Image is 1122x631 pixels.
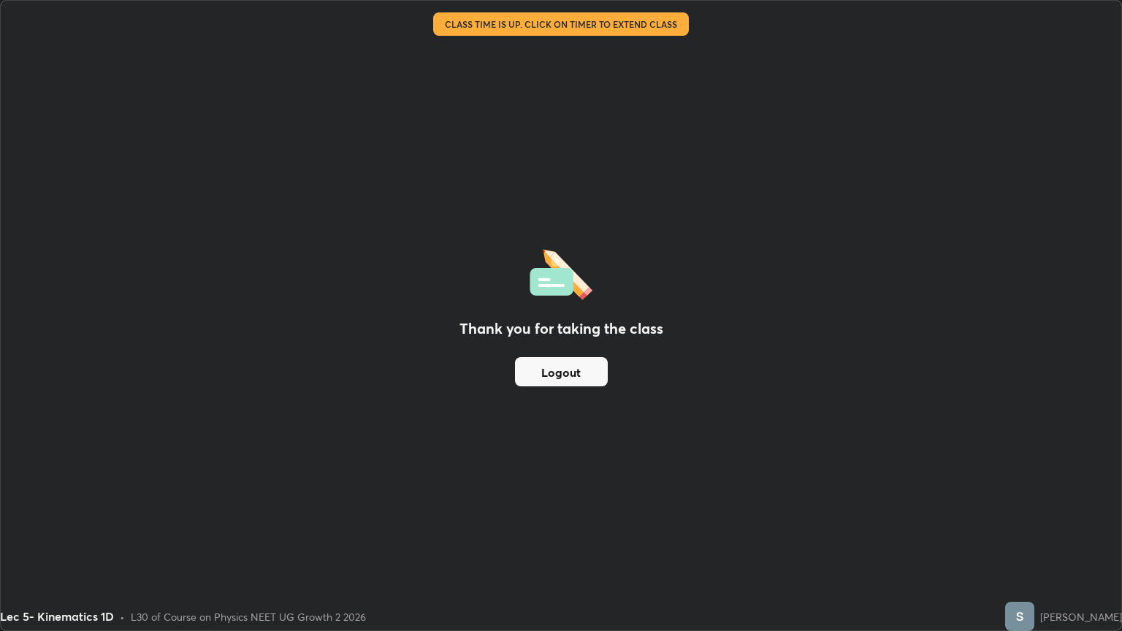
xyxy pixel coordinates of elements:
div: • [120,609,125,624]
h2: Thank you for taking the class [459,318,663,340]
div: [PERSON_NAME] [1040,609,1122,624]
div: L30 of Course on Physics NEET UG Growth 2 2026 [131,609,366,624]
img: offlineFeedback.1438e8b3.svg [530,245,592,300]
button: Logout [515,357,608,386]
img: 25b204f45ac4445a96ad82fdfa2bbc62.56875823_3 [1005,602,1034,631]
